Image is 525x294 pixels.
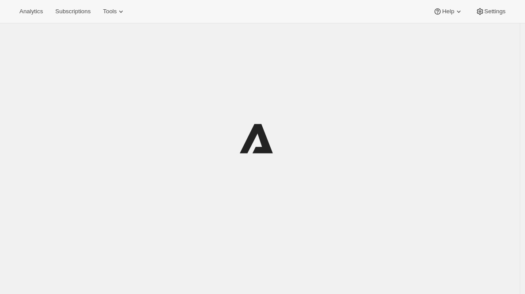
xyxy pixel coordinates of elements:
[103,8,117,15] span: Tools
[50,5,96,18] button: Subscriptions
[484,8,506,15] span: Settings
[470,5,511,18] button: Settings
[19,8,43,15] span: Analytics
[98,5,131,18] button: Tools
[428,5,468,18] button: Help
[14,5,48,18] button: Analytics
[55,8,91,15] span: Subscriptions
[442,8,454,15] span: Help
